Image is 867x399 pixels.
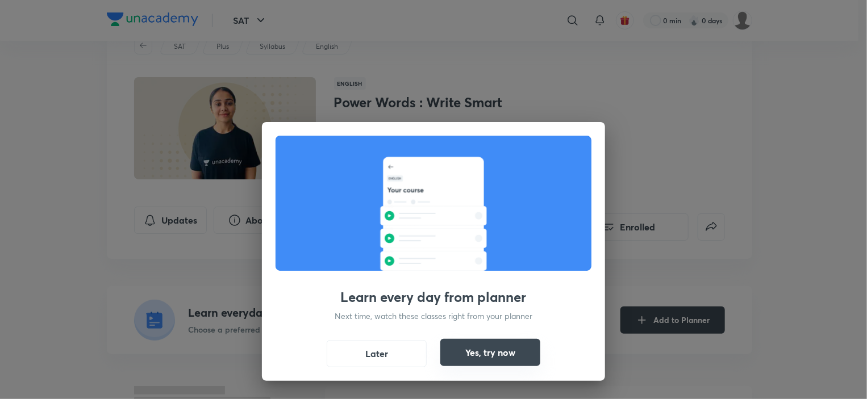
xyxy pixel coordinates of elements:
g: PM [387,257,391,258]
g: PM [387,234,391,236]
p: Next time, watch these classes right from your planner [335,310,532,322]
g: PM [387,211,391,213]
g: 5:00 [385,205,394,208]
g: 5:00 [385,228,394,230]
h3: Learn every day from planner [341,289,527,305]
button: Later [327,340,427,367]
button: Yes, try now [440,339,540,366]
g: 5:00 [385,250,394,253]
